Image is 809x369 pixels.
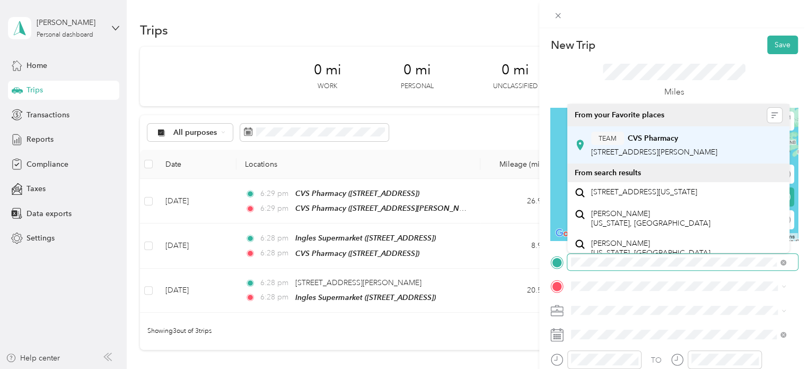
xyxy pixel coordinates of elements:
[767,36,798,54] button: Save
[550,38,595,53] p: New Trip
[575,110,664,120] span: From your Favorite places
[575,168,641,177] span: From search results
[664,85,684,99] p: Miles
[591,187,697,197] span: [STREET_ADDRESS][US_STATE]
[553,227,588,241] img: Google
[553,227,588,241] a: Open this area in Google Maps (opens a new window)
[591,132,624,145] button: TEAM
[750,310,809,369] iframe: Everlance-gr Chat Button Frame
[591,239,710,258] span: [PERSON_NAME] [US_STATE], [GEOGRAPHIC_DATA]
[591,209,710,228] span: [PERSON_NAME] [US_STATE], [GEOGRAPHIC_DATA]
[651,355,662,366] div: TO
[591,148,717,157] span: [STREET_ADDRESS][PERSON_NAME]
[599,134,617,143] span: TEAM
[628,134,678,143] strong: CVS Pharmacy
